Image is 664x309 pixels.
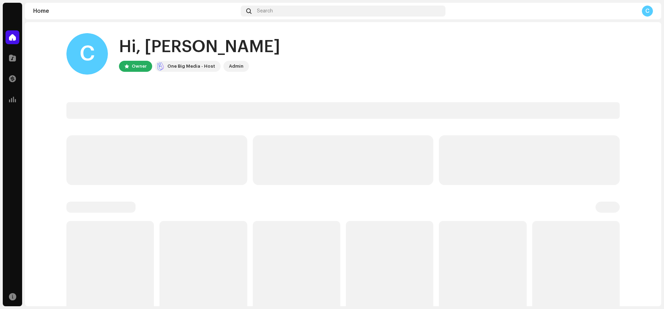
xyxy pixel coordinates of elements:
div: C [642,6,653,17]
div: Home [33,8,238,14]
img: e5bc8556-b407-468f-b79f-f97bf8540664 [156,62,165,70]
div: One Big Media - Host [167,62,215,70]
div: Hi, [PERSON_NAME] [119,36,280,58]
span: Search [257,8,273,14]
div: Admin [229,62,243,70]
div: Owner [132,62,147,70]
div: C [66,33,108,75]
